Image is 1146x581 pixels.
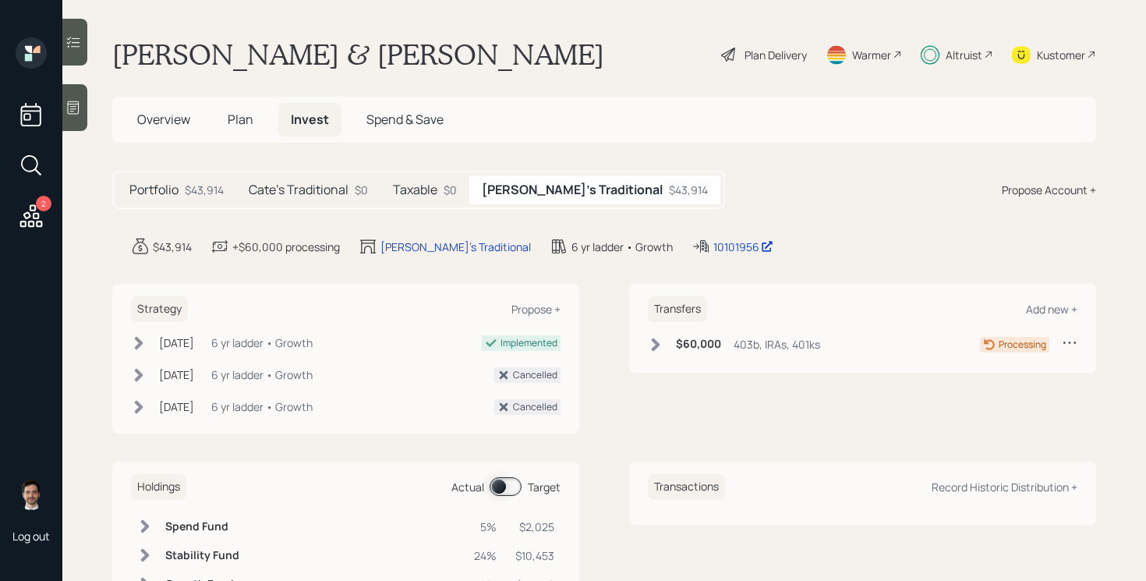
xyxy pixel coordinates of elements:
div: Propose Account + [1002,182,1096,198]
div: $0 [444,182,457,198]
div: Cancelled [513,368,557,382]
div: Record Historic Distribution + [932,480,1077,494]
div: Add new + [1026,302,1077,317]
h5: Portfolio [129,182,179,197]
h6: Stability Fund [165,549,239,562]
h5: Taxable [393,182,437,197]
span: Invest [291,111,329,128]
div: 6 yr ladder • Growth [211,335,313,351]
div: $43,914 [185,182,224,198]
div: [DATE] [159,399,194,415]
div: Processing [999,338,1046,352]
div: [DATE] [159,367,194,383]
div: Warmer [852,47,891,63]
div: Implemented [500,336,557,350]
div: Propose + [511,302,561,317]
span: Spend & Save [366,111,444,128]
div: 6 yr ladder • Growth [571,239,673,255]
h6: Holdings [131,474,186,500]
div: 6 yr ladder • Growth [211,367,313,383]
div: 403b, IRAs, 401ks [734,336,820,352]
div: $10,453 [515,547,554,564]
h5: [PERSON_NAME]'s Traditional [482,182,663,197]
div: $43,914 [153,239,192,255]
div: 5% [474,519,497,535]
div: $0 [355,182,368,198]
span: Overview [137,111,190,128]
div: [DATE] [159,335,194,351]
div: $2,025 [515,519,554,535]
div: Target [528,479,561,495]
h6: Spend Fund [165,520,239,533]
img: jonah-coleman-headshot.png [16,479,47,510]
h5: Cate's Traditional [249,182,348,197]
h6: Transactions [648,474,725,500]
div: 2 [36,196,51,211]
div: Plan Delivery [745,47,807,63]
h6: Transfers [648,296,707,322]
div: Cancelled [513,400,557,414]
span: Plan [228,111,253,128]
div: 10101956 [713,239,773,255]
div: +$60,000 processing [232,239,340,255]
div: 6 yr ladder • Growth [211,399,313,415]
div: [PERSON_NAME]'s Traditional [380,239,531,255]
div: Kustomer [1037,47,1085,63]
div: Log out [12,529,50,544]
div: Altruist [946,47,982,63]
h6: Strategy [131,296,188,322]
div: $43,914 [669,182,708,198]
h6: $60,000 [676,338,721,351]
h1: [PERSON_NAME] & [PERSON_NAME] [112,37,604,72]
div: Actual [451,479,484,495]
div: 24% [474,547,497,564]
